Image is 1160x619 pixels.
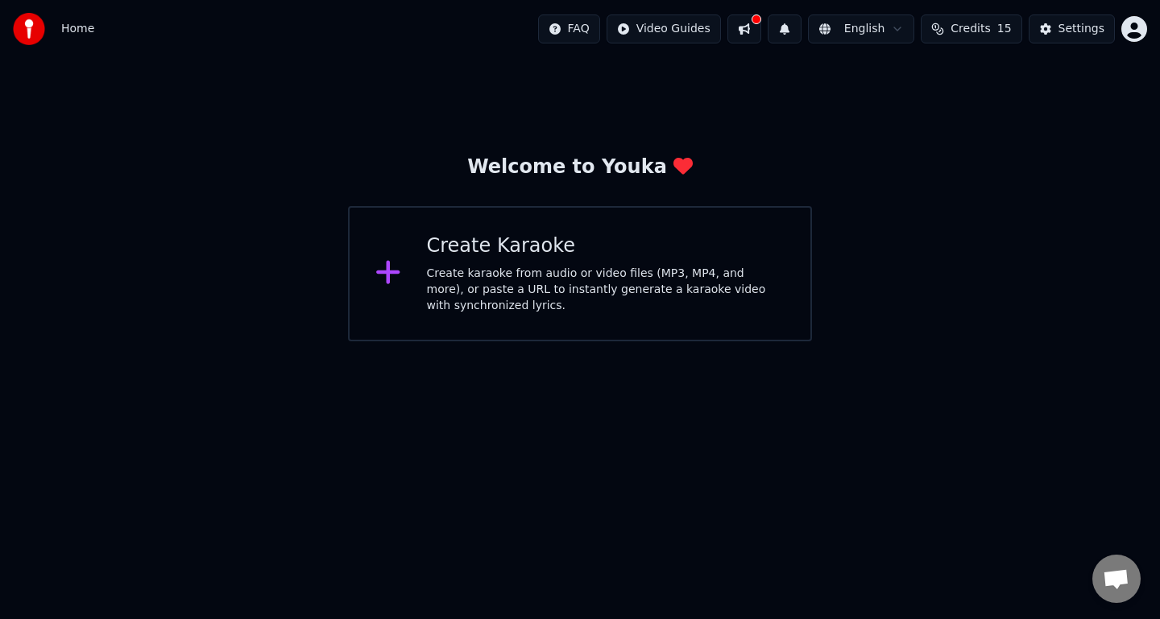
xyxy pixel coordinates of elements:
div: Welcome to Youka [467,155,693,180]
nav: breadcrumb [61,21,94,37]
span: 15 [997,21,1012,37]
span: Home [61,21,94,37]
button: Video Guides [607,14,721,43]
div: Create karaoke from audio or video files (MP3, MP4, and more), or paste a URL to instantly genera... [427,266,785,314]
div: Open chat [1092,555,1141,603]
span: Credits [951,21,990,37]
button: FAQ [538,14,600,43]
div: Create Karaoke [427,233,785,259]
button: Credits15 [921,14,1021,43]
div: Settings [1058,21,1104,37]
button: Settings [1029,14,1115,43]
img: youka [13,13,45,45]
